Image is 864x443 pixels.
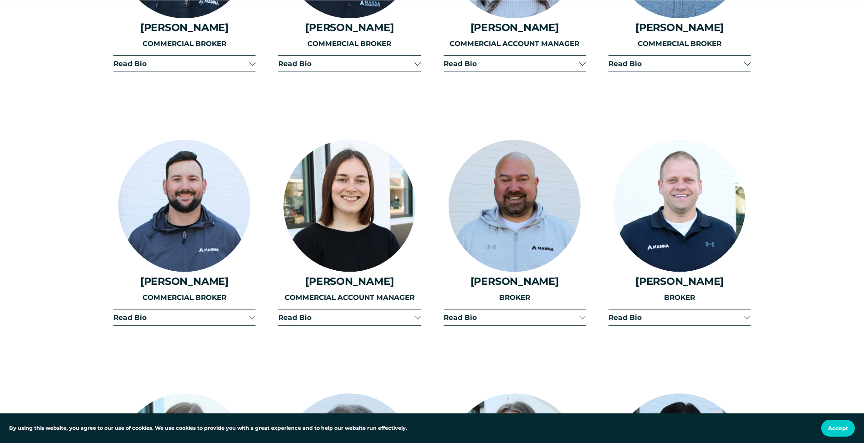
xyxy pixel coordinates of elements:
h4: [PERSON_NAME] [444,275,586,287]
button: Read Bio [444,309,586,325]
span: Read Bio [444,313,579,322]
button: Read Bio [608,309,751,325]
span: Read Bio [278,313,414,322]
button: Read Bio [113,56,256,72]
h4: [PERSON_NAME] [608,21,751,33]
span: Read Bio [113,313,249,322]
span: Accept [828,425,848,432]
p: COMMERCIAL BROKER [278,38,420,50]
p: COMMERCIAL BROKER [113,292,256,304]
button: Read Bio [278,309,420,325]
p: COMMERCIAL BROKER [113,38,256,50]
button: Read Bio [113,309,256,325]
p: BROKER [608,292,751,304]
h4: [PERSON_NAME] [113,275,256,287]
h4: [PERSON_NAME] [608,275,751,287]
button: Read Bio [444,56,586,72]
span: Read Bio [278,59,414,68]
p: By using this website, you agree to our use of cookies. We use cookies to provide you with a grea... [9,424,407,433]
span: Read Bio [444,59,579,68]
h4: [PERSON_NAME] [113,21,256,33]
button: Accept [821,420,855,437]
h4: [PERSON_NAME] [278,275,420,287]
button: Read Bio [608,56,751,72]
p: COMMERCIAL ACCOUNT MANAGER [444,38,586,50]
h4: [PERSON_NAME] [278,21,420,33]
span: Read Bio [608,313,744,322]
p: BROKER [444,292,586,304]
h4: [PERSON_NAME] [444,21,586,33]
button: Read Bio [278,56,420,72]
p: COMMERCIAL BROKER [608,38,751,50]
span: Read Bio [113,59,249,68]
p: COMMERCIAL ACCOUNT MANAGER [278,292,420,304]
span: Read Bio [608,59,744,68]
